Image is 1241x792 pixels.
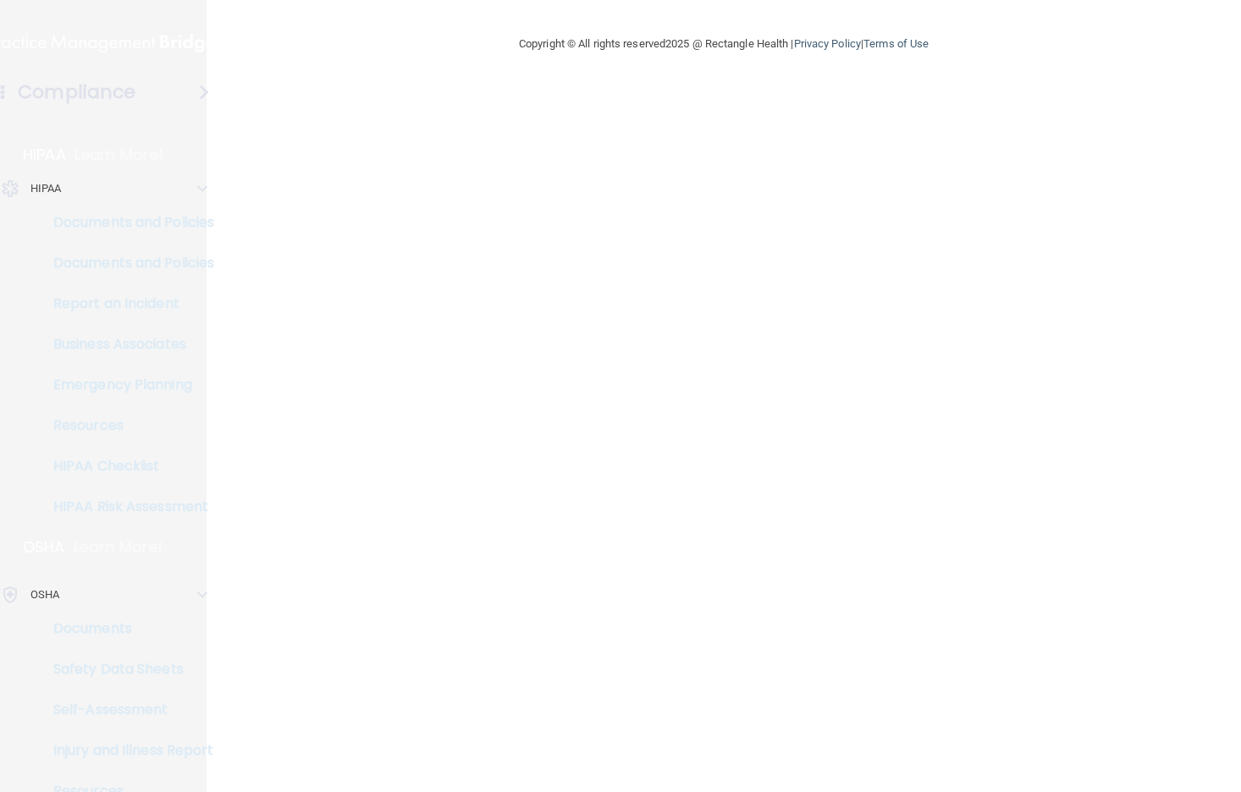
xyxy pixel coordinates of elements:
[18,80,135,104] h4: Compliance
[30,179,62,199] p: HIPAA
[11,336,242,353] p: Business Associates
[11,295,242,312] p: Report an Incident
[11,214,242,231] p: Documents and Policies
[11,458,242,475] p: HIPAA Checklist
[23,145,66,165] p: HIPAA
[11,742,242,759] p: Injury and Illness Report
[11,701,242,718] p: Self-Assessment
[11,661,242,678] p: Safety Data Sheets
[74,145,164,165] p: Learn More!
[11,498,242,515] p: HIPAA Risk Assessment
[11,255,242,272] p: Documents and Policies
[415,17,1033,71] div: Copyright © All rights reserved 2025 @ Rectangle Health | |
[23,537,65,558] p: OSHA
[30,585,59,605] p: OSHA
[11,620,242,637] p: Documents
[11,377,242,393] p: Emergency Planning
[863,37,929,50] a: Terms of Use
[11,417,242,434] p: Resources
[74,537,163,558] p: Learn More!
[794,37,861,50] a: Privacy Policy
